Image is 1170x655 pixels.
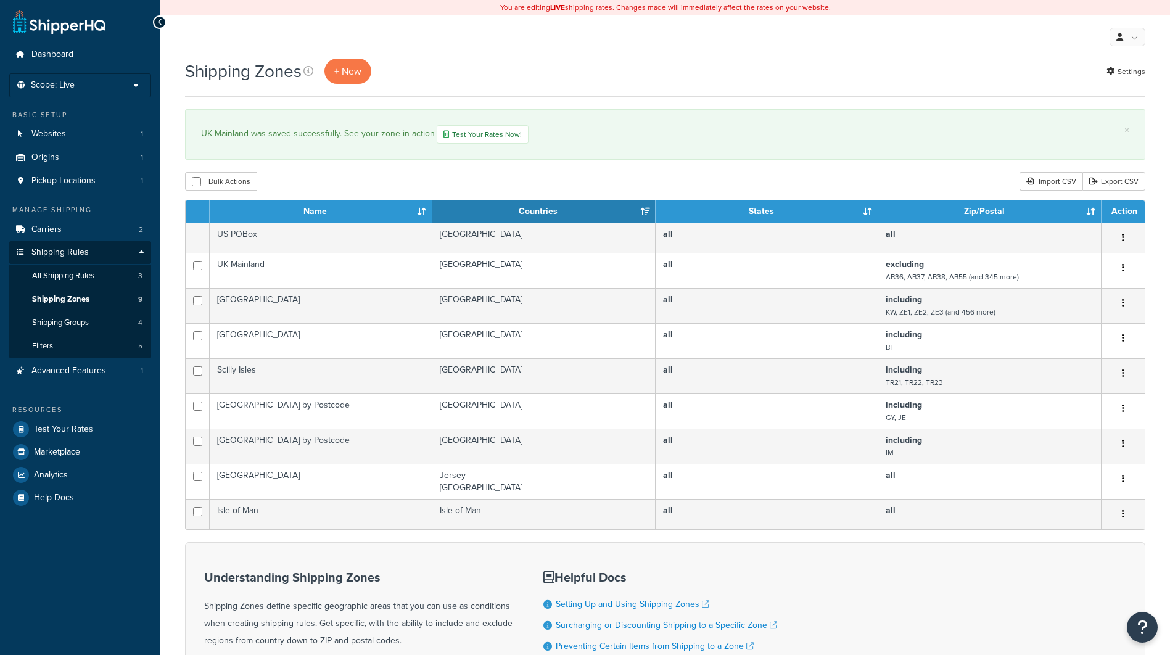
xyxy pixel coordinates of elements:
td: Isle of Man [432,499,656,529]
button: Bulk Actions [185,172,257,191]
a: Shipping Zones 9 [9,288,151,311]
b: all [663,228,673,241]
div: Import CSV [1020,172,1082,191]
li: All Shipping Rules [9,265,151,287]
a: Surcharging or Discounting Shipping to a Specific Zone [556,619,777,632]
b: including [886,363,922,376]
div: Shipping Zones define specific geographic areas that you can use as conditions when creating ship... [204,571,513,649]
small: KW, ZE1, ZE2, ZE3 (and 456 more) [886,307,995,318]
td: [GEOGRAPHIC_DATA] [432,393,656,429]
span: Pickup Locations [31,176,96,186]
td: [GEOGRAPHIC_DATA] [210,464,432,499]
span: Carriers [31,225,62,235]
small: TR21, TR22, TR23 [886,377,943,388]
a: Pickup Locations 1 [9,170,151,192]
b: all [663,469,673,482]
td: [GEOGRAPHIC_DATA] [432,323,656,358]
span: Scope: Live [31,80,75,91]
td: [GEOGRAPHIC_DATA] [432,358,656,393]
a: Carriers 2 [9,218,151,241]
a: ShipperHQ Home [13,9,105,34]
b: all [663,434,673,447]
span: 1 [141,176,143,186]
td: UK Mainland [210,253,432,288]
b: including [886,398,922,411]
a: + New [324,59,371,84]
b: all [663,293,673,306]
a: Advanced Features 1 [9,360,151,382]
span: 5 [138,341,142,352]
th: Name: activate to sort column ascending [210,200,432,223]
th: Action [1102,200,1145,223]
span: Dashboard [31,49,73,60]
h3: Understanding Shipping Zones [204,571,513,584]
small: AB36, AB37, AB38, AB55 (and 345 more) [886,271,1019,282]
b: including [886,293,922,306]
b: all [663,363,673,376]
a: Help Docs [9,487,151,509]
h1: Shipping Zones [185,59,302,83]
span: Filters [32,341,53,352]
span: 9 [138,294,142,305]
li: Analytics [9,464,151,486]
b: all [886,469,896,482]
li: Shipping Groups [9,311,151,334]
a: Setting Up and Using Shipping Zones [556,598,709,611]
b: all [886,228,896,241]
span: 1 [141,366,143,376]
td: Scilly Isles [210,358,432,393]
li: Test Your Rates [9,418,151,440]
span: 1 [141,129,143,139]
a: Preventing Certain Items from Shipping to a Zone [556,640,754,653]
span: Shipping Rules [31,247,89,258]
div: Manage Shipping [9,205,151,215]
li: Pickup Locations [9,170,151,192]
div: UK Mainland was saved successfully. See your zone in action [201,125,1129,144]
a: All Shipping Rules 3 [9,265,151,287]
li: Filters [9,335,151,358]
span: Help Docs [34,493,74,503]
td: US POBox [210,223,432,253]
a: Settings [1106,63,1145,80]
b: all [886,504,896,517]
td: [GEOGRAPHIC_DATA] [432,253,656,288]
a: Shipping Rules [9,241,151,264]
span: 4 [138,318,142,328]
small: BT [886,342,894,353]
span: Shipping Zones [32,294,89,305]
span: 1 [141,152,143,163]
td: Isle of Man [210,499,432,529]
a: Test Your Rates Now! [437,125,529,144]
td: Jersey [GEOGRAPHIC_DATA] [432,464,656,499]
a: Marketplace [9,441,151,463]
td: [GEOGRAPHIC_DATA] [210,288,432,323]
li: Websites [9,123,151,146]
span: Test Your Rates [34,424,93,435]
div: Basic Setup [9,110,151,120]
b: excluding [886,258,924,271]
span: Advanced Features [31,366,106,376]
td: [GEOGRAPHIC_DATA] [432,429,656,464]
td: [GEOGRAPHIC_DATA] [432,288,656,323]
li: Shipping Zones [9,288,151,311]
li: Origins [9,146,151,169]
a: Dashboard [9,43,151,66]
small: GY, JE [886,412,906,423]
a: × [1124,125,1129,135]
td: [GEOGRAPHIC_DATA] by Postcode [210,393,432,429]
span: 3 [138,271,142,281]
a: Filters 5 [9,335,151,358]
td: [GEOGRAPHIC_DATA] [432,223,656,253]
span: Shipping Groups [32,318,89,328]
a: Websites 1 [9,123,151,146]
b: all [663,328,673,341]
td: [GEOGRAPHIC_DATA] by Postcode [210,429,432,464]
th: Zip/Postal: activate to sort column ascending [878,200,1102,223]
a: Export CSV [1082,172,1145,191]
span: + New [334,64,361,78]
span: All Shipping Rules [32,271,94,281]
span: 2 [139,225,143,235]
